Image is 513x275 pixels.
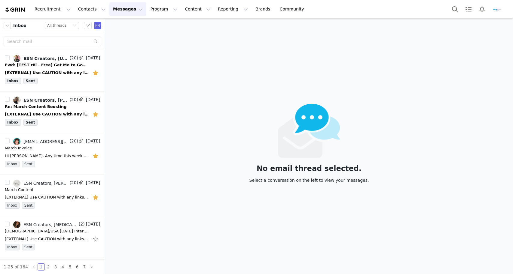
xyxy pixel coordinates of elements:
div: [EMAIL_ADDRESS][DOMAIN_NAME], ESN Creators [23,139,68,144]
a: 3 [52,264,59,270]
img: 0c75f18a-d7de-4983-a7d6-af2ab0b4eba2.jpg [13,55,20,62]
button: Reporting [214,2,252,16]
div: ESN Creators, [PERSON_NAME] [23,181,68,186]
a: 6 [74,264,81,270]
img: 1f3ad9ce-c1be-497f-8abd-53a102201297.png [493,4,502,14]
span: Inbox [5,202,20,209]
li: 6 [74,263,81,271]
div: All threads [47,22,66,29]
button: Notifications [475,2,489,16]
button: Search [448,2,462,16]
span: (2) [78,221,85,227]
div: March Content [5,187,33,193]
a: ESN Creators, [MEDICAL_DATA][PERSON_NAME] [13,221,78,228]
button: Program [147,2,181,16]
span: Inbox [5,161,20,167]
button: Recruitment [31,2,74,16]
span: Inbox [13,22,26,29]
div: ESN Creators, [US_STATE][PERSON_NAME] [23,56,68,61]
div: Hi Alyssa, Any time this week or next! We won't do a collab for this one so you can post accordin... [5,153,89,159]
a: ESN Creators, [PERSON_NAME] [13,97,68,104]
span: (20) [68,97,78,103]
div: Fwd: [TEST r8i - Free] Get Me to God's Country (an Estate Sale) [5,62,89,68]
div: [EXTERNAL] Use CAUTION with any links and attachments. Report suspicious emails to IT. The newest... [5,70,89,76]
li: Previous Page [30,263,38,271]
a: 7 [81,264,88,270]
div: Select a conversation on the left to view your messages. [249,177,369,184]
a: Community [276,2,310,16]
a: Tasks [462,2,475,16]
li: Next Page [88,263,95,271]
i: icon: left [32,265,36,269]
a: 4 [60,264,66,270]
i: icon: right [90,265,93,269]
button: Contacts [75,2,109,16]
div: ESN Creators, [MEDICAL_DATA][PERSON_NAME] [23,222,78,227]
span: Sent [22,244,35,250]
span: Sent [22,202,35,209]
img: emails-empty2x.png [278,104,340,158]
span: (20) [68,180,78,186]
a: 1 [38,264,44,270]
a: [EMAIL_ADDRESS][DOMAIN_NAME], ESN Creators [13,138,68,145]
span: Inbox [5,78,21,84]
img: 2b4ee424-48a8-4ca4-9518-8428f55d9beb.jpg [13,97,20,104]
img: 1a0583ab-848a-4636-8bc6-8eb68c3459d1--s.jpg [13,138,20,145]
div: Re: March Content Boosting [5,104,67,110]
span: Inbox [5,244,20,250]
div: ESN/USA Today Interview [5,228,89,234]
a: ESN Creators, [US_STATE][PERSON_NAME] [13,55,68,62]
img: c3939788-9cf9-42fe-baac-075f1cec2f09.jpg [13,180,20,187]
div: [EXTERNAL] Use CAUTION with any links and attachments. Report suspicious emails to IT. I did uplo... [5,194,89,200]
span: Sent [22,161,35,167]
button: Messages [109,2,146,16]
div: No email thread selected. [249,165,369,172]
li: 1-25 of 164 [4,263,28,271]
i: icon: search [93,39,98,43]
a: Brands [252,2,276,16]
i: icon: down [73,24,76,28]
div: [EXTERNAL] Use CAUTION with any links and attachments. Report suspicious emails to IT. Great, wil... [5,111,89,117]
div: [EXTERNAL] Use CAUTION with any links and attachments. Report suspicious emails to IT. That’s awe... [5,236,89,242]
a: 2 [45,264,52,270]
a: 5 [67,264,73,270]
span: Sent [23,119,38,126]
input: Search mail [4,37,101,46]
span: (20) [68,138,78,144]
span: Sent [23,78,38,84]
li: 1 [38,263,45,271]
button: Profile [489,4,508,14]
span: (20) [68,55,78,61]
button: Content [181,2,214,16]
a: ESN Creators, [PERSON_NAME] [13,180,68,187]
div: March Invoice [5,145,32,151]
img: 394646fb-61b4-4f63-ae8e-db6ebd707007.jpg [13,221,20,228]
li: 5 [66,263,74,271]
img: grin logo [5,7,26,13]
span: Send Email [94,22,101,29]
div: ESN Creators, [PERSON_NAME] [23,98,68,103]
span: Inbox [5,119,21,126]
